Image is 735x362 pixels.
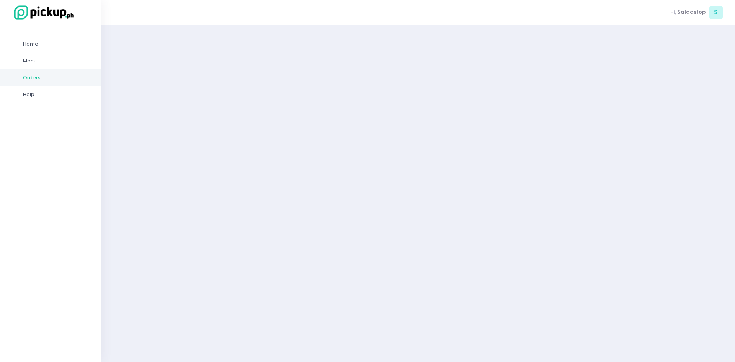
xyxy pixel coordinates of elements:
[23,73,92,83] span: Orders
[10,4,75,21] img: logo
[23,90,92,100] span: Help
[23,39,92,49] span: Home
[23,56,92,66] span: Menu
[677,8,706,16] span: Saladstop
[670,8,676,16] span: Hi,
[709,6,723,19] span: S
